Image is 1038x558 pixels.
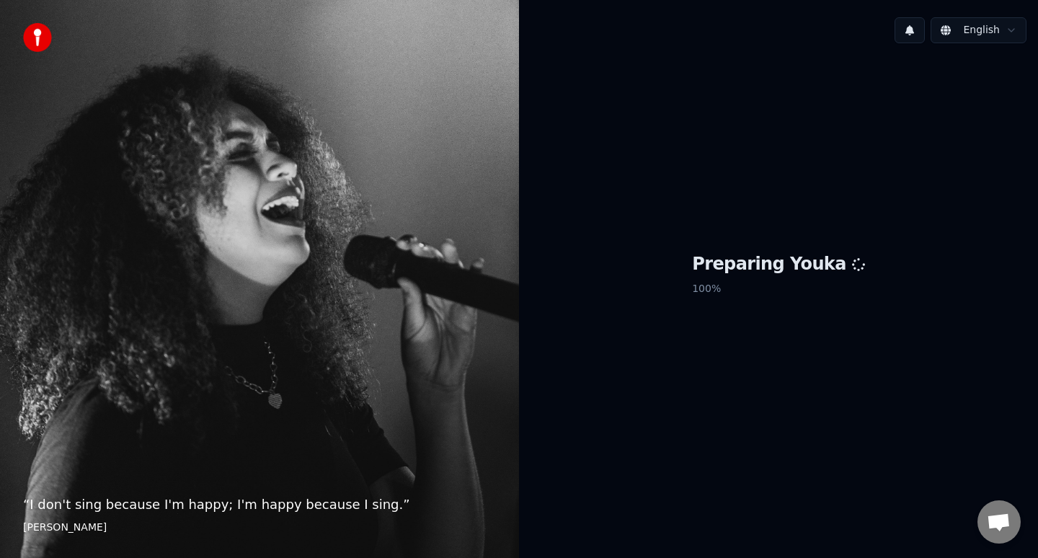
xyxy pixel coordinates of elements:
p: 100 % [692,276,865,302]
h1: Preparing Youka [692,253,865,276]
footer: [PERSON_NAME] [23,521,496,535]
p: “ I don't sing because I'm happy; I'm happy because I sing. ” [23,495,496,515]
img: youka [23,23,52,52]
div: Open chat [977,500,1021,544]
